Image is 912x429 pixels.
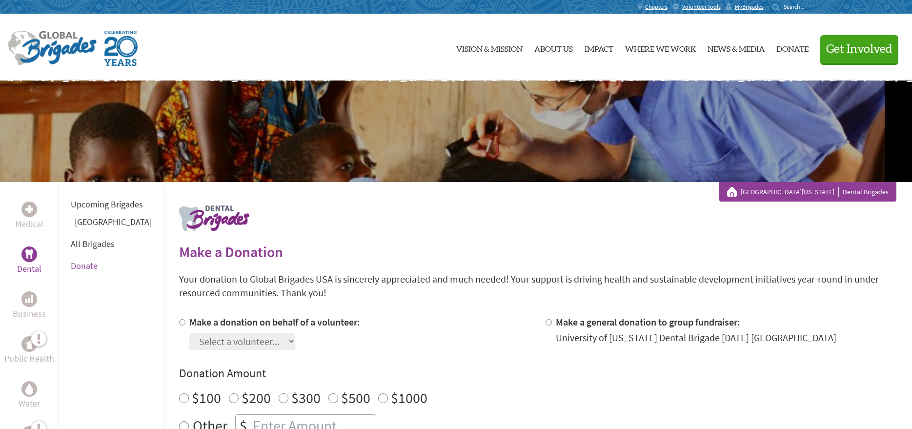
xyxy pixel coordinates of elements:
[735,3,764,11] span: MyBrigades
[556,331,836,345] div: University of [US_STATE] Dental Brigade [DATE] [GEOGRAPHIC_DATA]
[192,388,221,407] label: $100
[645,3,668,11] span: Chapters
[708,22,765,73] a: News & Media
[4,336,54,366] a: Public HealthPublic Health
[456,22,523,73] a: Vision & Mission
[71,255,152,277] li: Donate
[21,202,37,217] div: Medical
[25,383,33,394] img: Water
[820,35,898,63] button: Get Involved
[19,381,40,410] a: WaterWater
[71,199,143,210] a: Upcoming Brigades
[15,202,43,231] a: MedicalMedical
[682,3,721,11] span: Volunteer Tools
[556,316,740,328] label: Make a general donation to group fundraiser:
[585,22,613,73] a: Impact
[25,205,33,213] img: Medical
[727,187,889,197] div: Dental Brigades
[71,194,152,215] li: Upcoming Brigades
[71,260,98,271] a: Donate
[21,381,37,397] div: Water
[75,216,152,227] a: [GEOGRAPHIC_DATA]
[179,366,896,381] h4: Donation Amount
[104,31,138,66] img: Global Brigades Celebrating 20 Years
[19,397,40,410] p: Water
[242,388,271,407] label: $200
[625,22,696,73] a: Where We Work
[15,217,43,231] p: Medical
[17,262,41,276] p: Dental
[21,291,37,307] div: Business
[391,388,427,407] label: $1000
[25,339,33,349] img: Public Health
[291,388,321,407] label: $300
[21,336,37,352] div: Public Health
[784,3,811,10] input: Search...
[341,388,370,407] label: $500
[71,215,152,233] li: Panama
[8,31,97,66] img: Global Brigades Logo
[13,291,46,321] a: BusinessBusiness
[776,22,809,73] a: Donate
[189,316,360,328] label: Make a donation on behalf of a volunteer:
[25,295,33,303] img: Business
[179,243,896,261] h2: Make a Donation
[826,43,892,55] span: Get Involved
[741,187,839,197] a: [GEOGRAPHIC_DATA][US_STATE]
[13,307,46,321] p: Business
[71,238,115,249] a: All Brigades
[179,205,249,231] img: logo-dental.png
[17,246,41,276] a: DentalDental
[4,352,54,366] p: Public Health
[534,22,573,73] a: About Us
[71,233,152,255] li: All Brigades
[21,246,37,262] div: Dental
[179,272,896,300] p: Your donation to Global Brigades USA is sincerely appreciated and much needed! Your support is dr...
[25,249,33,259] img: Dental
